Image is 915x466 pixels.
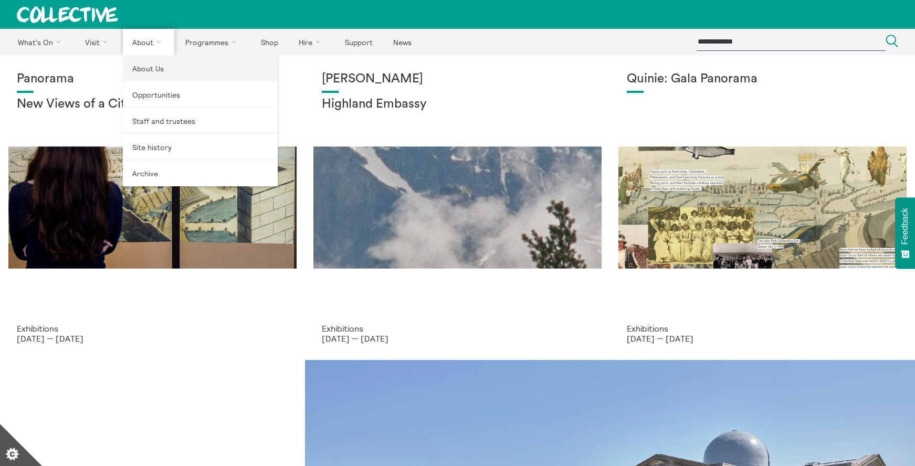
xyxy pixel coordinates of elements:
span: Feedback [900,208,910,245]
p: Exhibitions [322,324,593,333]
h1: [PERSON_NAME] [322,72,593,87]
a: Staff and trustees [123,108,278,134]
p: [DATE] — [DATE] [322,334,593,343]
a: Opportunities [123,81,278,108]
a: News [384,29,420,55]
h1: Quinie: Gala Panorama [627,72,898,87]
a: Support [335,29,382,55]
a: Archive [123,160,278,186]
a: About Us [123,55,278,81]
a: About [123,29,174,55]
a: Hire [290,29,334,55]
a: Josie Vallely Quinie: Gala Panorama Exhibitions [DATE] — [DATE] [610,55,915,360]
a: Solar wheels 17 [PERSON_NAME] Highland Embassy Exhibitions [DATE] — [DATE] [305,55,610,360]
p: [DATE] — [DATE] [627,334,898,343]
a: What's On [8,29,74,55]
a: Site history [123,134,278,160]
p: Exhibitions [17,324,288,333]
p: Exhibitions [627,324,898,333]
h1: Panorama [17,72,288,87]
h2: New Views of a City [17,97,288,112]
a: Visit [76,29,121,55]
h2: Highland Embassy [322,97,593,112]
a: Programmes [176,29,250,55]
p: [DATE] — [DATE] [17,334,288,343]
button: Feedback - Show survey [895,197,915,269]
a: Shop [251,29,287,55]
